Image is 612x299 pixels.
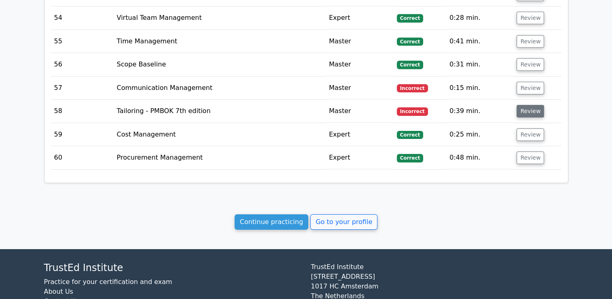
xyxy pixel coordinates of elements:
td: Tailoring - PMBOK 7th edition [114,100,326,123]
span: Incorrect [397,107,428,115]
a: About Us [44,288,73,295]
td: Master [326,53,394,76]
td: 0:15 min. [446,77,513,100]
td: 0:31 min. [446,53,513,76]
td: 0:41 min. [446,30,513,53]
td: Master [326,77,394,100]
a: Practice for your certification and exam [44,278,172,286]
td: Procurement Management [114,146,326,169]
td: 56 [51,53,114,76]
td: Expert [326,146,394,169]
td: 60 [51,146,114,169]
button: Review [517,35,544,48]
td: Time Management [114,30,326,53]
span: Correct [397,154,423,162]
a: Go to your profile [310,214,377,230]
span: Correct [397,131,423,139]
td: Cost Management [114,123,326,146]
span: Incorrect [397,84,428,92]
td: 0:28 min. [446,6,513,30]
td: 58 [51,100,114,123]
td: Master [326,100,394,123]
button: Review [517,12,544,24]
button: Review [517,82,544,94]
td: Virtual Team Management [114,6,326,30]
td: 0:39 min. [446,100,513,123]
td: 59 [51,123,114,146]
td: 54 [51,6,114,30]
span: Correct [397,14,423,22]
td: Expert [326,123,394,146]
td: 0:25 min. [446,123,513,146]
button: Review [517,105,544,117]
button: Review [517,128,544,141]
td: Master [326,30,394,53]
td: Communication Management [114,77,326,100]
span: Correct [397,38,423,46]
h4: TrustEd Institute [44,262,301,274]
a: Continue practicing [235,214,309,230]
td: Scope Baseline [114,53,326,76]
td: 57 [51,77,114,100]
span: Correct [397,61,423,69]
td: 0:48 min. [446,146,513,169]
td: 55 [51,30,114,53]
button: Review [517,152,544,164]
td: Expert [326,6,394,30]
button: Review [517,58,544,71]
